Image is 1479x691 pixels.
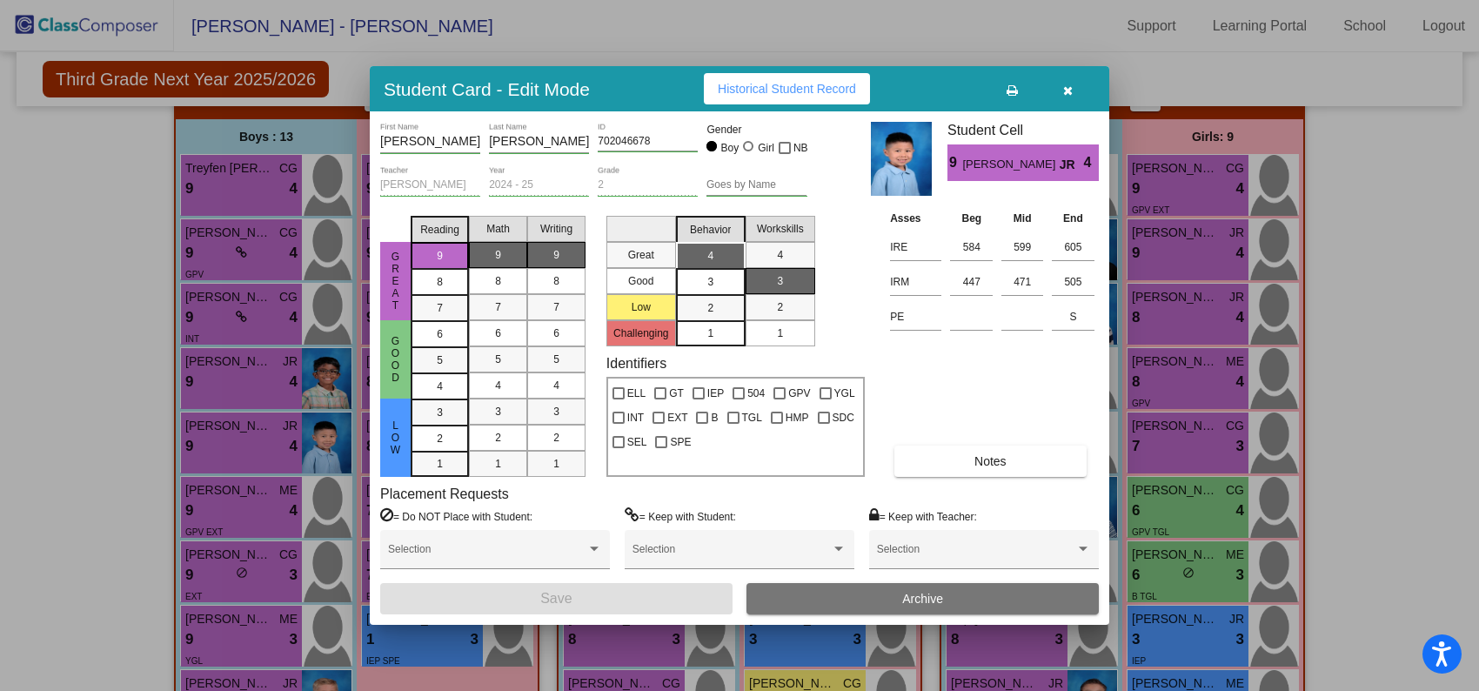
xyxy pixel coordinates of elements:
label: = Do NOT Place with Student: [380,507,532,525]
th: Mid [997,209,1047,228]
span: 3 [777,273,783,289]
span: [PERSON_NAME] [962,156,1059,174]
span: 7 [495,299,501,315]
span: 4 [553,378,559,393]
span: 8 [553,273,559,289]
span: NB [793,138,808,158]
input: year [489,179,589,191]
span: 4 [495,378,501,393]
span: Math [486,221,510,237]
span: 6 [553,325,559,341]
span: ELL [627,383,646,404]
span: Historical Student Record [718,82,856,96]
span: 504 [747,383,765,404]
span: Save [540,591,572,606]
mat-label: Gender [706,122,806,138]
span: 2 [707,300,713,316]
span: 7 [553,299,559,315]
span: GPV [788,383,810,404]
span: 2 [495,430,501,446]
button: Save [380,583,733,614]
input: teacher [380,179,480,191]
span: 9 [947,152,962,173]
span: Great [388,251,404,312]
label: = Keep with Teacher: [869,507,977,525]
label: Placement Requests [380,486,509,502]
input: Enter ID [598,136,698,148]
span: SDC [833,407,854,428]
input: goes by name [706,179,806,191]
span: 1 [437,456,443,472]
span: 3 [553,404,559,419]
h3: Student Card - Edit Mode [384,78,590,100]
span: 9 [495,247,501,263]
span: 8 [437,274,443,290]
span: Reading [420,222,459,238]
div: Girl [757,140,774,156]
span: 7 [437,300,443,316]
th: Beg [946,209,997,228]
span: 2 [437,431,443,446]
span: 1 [553,456,559,472]
span: GT [669,383,684,404]
span: HMP [786,407,809,428]
span: 5 [553,352,559,367]
label: = Keep with Student: [625,507,736,525]
span: 5 [495,352,501,367]
span: Good [388,335,404,384]
button: Historical Student Record [704,73,870,104]
div: Boy [720,140,739,156]
span: 3 [495,404,501,419]
span: Workskills [757,221,804,237]
span: Notes [974,454,1007,468]
span: SPE [670,432,691,453]
span: 1 [495,456,501,472]
span: Writing [540,221,572,237]
span: 4 [1084,152,1099,173]
span: 3 [707,274,713,290]
span: Low [388,419,404,456]
input: assessment [890,304,941,330]
span: EXT [667,407,687,428]
span: 5 [437,352,443,368]
span: B [711,407,718,428]
span: YGL [834,383,855,404]
span: JR [1060,156,1084,174]
span: INT [627,407,644,428]
span: 6 [437,326,443,342]
button: Notes [894,446,1086,477]
span: 9 [553,247,559,263]
h3: Student Cell [947,122,1099,138]
span: Archive [902,592,943,606]
span: SEL [627,432,647,453]
input: assessment [890,234,941,260]
span: IEP [707,383,724,404]
span: 4 [437,379,443,394]
span: 6 [495,325,501,341]
span: 4 [707,248,713,264]
span: 2 [553,430,559,446]
span: TGL [742,407,762,428]
button: Archive [746,583,1099,614]
label: Identifiers [606,355,666,372]
span: 3 [437,405,443,420]
span: 1 [707,325,713,341]
span: 9 [437,248,443,264]
th: End [1047,209,1099,228]
input: grade [598,179,698,191]
span: 1 [777,325,783,341]
span: Behavior [690,222,731,238]
span: 2 [777,299,783,315]
input: assessment [890,269,941,295]
th: Asses [886,209,946,228]
span: 8 [495,273,501,289]
span: 4 [777,247,783,263]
